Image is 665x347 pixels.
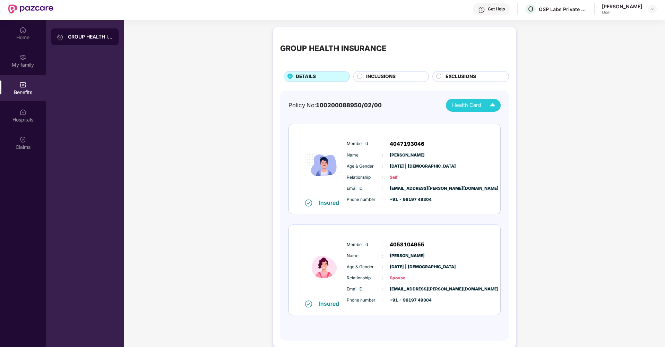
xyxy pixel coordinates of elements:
[381,185,383,192] span: :
[319,199,343,206] div: Insured
[381,297,383,304] span: :
[280,42,386,54] div: GROUP HEALTH INSURANCE
[381,286,383,293] span: :
[488,6,505,12] div: Get Help
[19,54,26,61] img: svg+xml;base64,PHN2ZyB3aWR0aD0iMjAiIGhlaWdodD0iMjAiIHZpZXdCb3g9IjAgMCAyMCAyMCIgZmlsbD0ibm9uZSIgeG...
[602,3,642,10] div: [PERSON_NAME]
[390,163,424,170] span: [DATE] | [DEMOGRAPHIC_DATA]
[528,5,533,13] span: O
[381,252,383,260] span: :
[381,263,383,271] span: :
[390,253,424,259] span: [PERSON_NAME]
[19,26,26,33] img: svg+xml;base64,PHN2ZyBpZD0iSG9tZSIgeG1sbnM9Imh0dHA6Ly93d3cudzMub3JnLzIwMDAvc3ZnIiB3aWR0aD0iMjAiIG...
[305,200,312,206] img: svg+xml;base64,PHN2ZyB4bWxucz0iaHR0cDovL3d3dy53My5vcmcvMjAwMC9zdmciIHdpZHRoPSIxNiIgaGVpZ2h0PSIxNi...
[381,274,383,282] span: :
[446,99,501,112] button: Health Card
[296,73,316,81] span: DETAILS
[288,101,382,110] div: Policy No:
[390,174,424,181] span: Self
[390,297,424,304] span: +91 - 96197 49304
[390,264,424,270] span: [DATE] | [DEMOGRAPHIC_DATA]
[390,240,424,249] span: 4058104955
[381,140,383,147] span: :
[319,300,343,307] div: Insured
[381,162,383,170] span: :
[347,297,381,304] span: Phone number
[650,6,655,12] img: svg+xml;base64,PHN2ZyBpZD0iRHJvcGRvd24tMzJ4MzIiIHhtbG5zPSJodHRwOi8vd3d3LnczLm9yZy8yMDAwL3N2ZyIgd2...
[303,132,345,199] img: icon
[347,242,381,248] span: Member Id
[19,109,26,116] img: svg+xml;base64,PHN2ZyBpZD0iSG9zcGl0YWxzIiB4bWxucz0iaHR0cDovL3d3dy53My5vcmcvMjAwMC9zdmciIHdpZHRoPS...
[446,73,476,81] span: EXCLUSIONS
[478,6,485,13] img: svg+xml;base64,PHN2ZyBpZD0iSGVscC0zMngzMiIgeG1sbnM9Imh0dHA6Ly93d3cudzMub3JnLzIwMDAvc3ZnIiB3aWR0aD...
[19,81,26,88] img: svg+xml;base64,PHN2ZyBpZD0iQmVuZWZpdHMiIHhtbG5zPSJodHRwOi8vd3d3LnczLm9yZy8yMDAwL3N2ZyIgd2lkdGg9Ij...
[57,34,64,41] img: svg+xml;base64,PHN2ZyB3aWR0aD0iMjAiIGhlaWdodD0iMjAiIHZpZXdCb3g9IjAgMCAyMCAyMCIgZmlsbD0ibm9uZSIgeG...
[452,101,481,109] span: Health Card
[305,301,312,307] img: svg+xml;base64,PHN2ZyB4bWxucz0iaHR0cDovL3d3dy53My5vcmcvMjAwMC9zdmciIHdpZHRoPSIxNiIgaGVpZ2h0PSIxNi...
[303,232,345,300] img: icon
[19,136,26,143] img: svg+xml;base64,PHN2ZyBpZD0iQ2xhaW0iIHhtbG5zPSJodHRwOi8vd3d3LnczLm9yZy8yMDAwL3N2ZyIgd2lkdGg9IjIwIi...
[390,140,424,148] span: 4047193046
[390,152,424,159] span: [PERSON_NAME]
[347,141,381,147] span: Member Id
[381,151,383,159] span: :
[486,99,499,111] img: Icuh8uwCUCF+XjCZyLQsAKiDCM9HiE6CMYmKQaPGkZKaA32CAAACiQcFBJY0IsAAAAASUVORK5CYII=
[347,196,381,203] span: Phone number
[381,173,383,181] span: :
[347,185,381,192] span: Email ID
[347,163,381,170] span: Age & Gender
[602,10,642,15] div: User
[68,33,113,40] div: GROUP HEALTH INSURANCE
[347,275,381,281] span: Relationship
[347,253,381,259] span: Name
[390,286,424,293] span: [EMAIL_ADDRESS][PERSON_NAME][DOMAIN_NAME]
[347,264,381,270] span: Age & Gender
[8,5,53,14] img: New Pazcare Logo
[381,196,383,203] span: :
[390,196,424,203] span: +91 - 96197 49304
[390,275,424,281] span: Spouse
[390,185,424,192] span: [EMAIL_ADDRESS][PERSON_NAME][DOMAIN_NAME]
[539,6,587,12] div: OSP Labs Private Limited
[366,73,396,81] span: INCLUSIONS
[381,241,383,248] span: :
[347,286,381,293] span: Email ID
[347,152,381,159] span: Name
[316,102,382,109] span: 100200088950/02/00
[347,174,381,181] span: Relationship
